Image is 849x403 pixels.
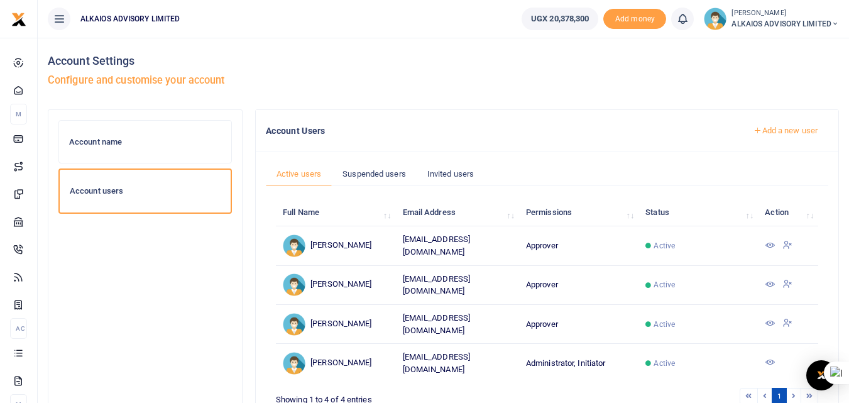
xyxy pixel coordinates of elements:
td: [EMAIL_ADDRESS][DOMAIN_NAME] [395,266,518,305]
li: Ac [10,318,27,339]
div: Open Intercom Messenger [806,360,836,390]
span: ALKAIOS ADVISORY LIMITED [731,18,839,30]
h6: Account users [70,186,221,196]
li: Wallet ballance [517,8,603,30]
span: Active [654,240,675,251]
h6: Account name [69,137,221,147]
td: [EMAIL_ADDRESS][DOMAIN_NAME] [395,344,518,382]
td: [PERSON_NAME] [276,266,395,305]
span: UGX 20,378,300 [531,13,589,25]
li: M [10,104,27,124]
a: Add money [603,13,666,23]
img: logo-small [11,12,26,27]
img: profile-user [704,8,726,30]
td: [EMAIL_ADDRESS][DOMAIN_NAME] [395,226,518,265]
td: Approver [519,226,638,265]
a: Active users [266,162,332,186]
a: View Details [765,280,775,290]
th: Action: activate to sort column ascending [758,199,818,226]
a: View Details [765,358,775,368]
td: [PERSON_NAME] [276,305,395,344]
span: Active [654,358,675,369]
th: Permissions: activate to sort column ascending [519,199,638,226]
a: Suspend [782,241,792,251]
a: Invited users [417,162,485,186]
a: Suspended users [332,162,417,186]
a: UGX 20,378,300 [522,8,598,30]
small: [PERSON_NAME] [731,8,839,19]
h4: Account Settings [48,54,839,68]
li: Toup your wallet [603,9,666,30]
a: Suspend [782,280,792,290]
th: Email Address: activate to sort column ascending [395,199,518,226]
th: Status: activate to sort column ascending [638,199,758,226]
td: [EMAIL_ADDRESS][DOMAIN_NAME] [395,305,518,344]
td: [PERSON_NAME] [276,344,395,382]
a: View Details [765,319,775,329]
a: Account name [58,120,232,164]
a: Account users [58,168,232,214]
h4: Account Users [266,124,733,138]
a: Suspend [782,319,792,329]
th: Full Name: activate to sort column ascending [276,199,395,226]
td: Administrator, Initiator [519,344,638,382]
span: Add money [603,9,666,30]
a: Add a new user [743,120,828,141]
a: View Details [765,241,775,251]
span: Active [654,279,675,290]
a: logo-small logo-large logo-large [11,14,26,23]
td: Approver [519,305,638,344]
span: ALKAIOS ADVISORY LIMITED [75,13,185,25]
h5: Configure and customise your account [48,74,839,87]
td: Approver [519,266,638,305]
a: profile-user [PERSON_NAME] ALKAIOS ADVISORY LIMITED [704,8,839,30]
td: [PERSON_NAME] [276,226,395,265]
span: Active [654,319,675,330]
